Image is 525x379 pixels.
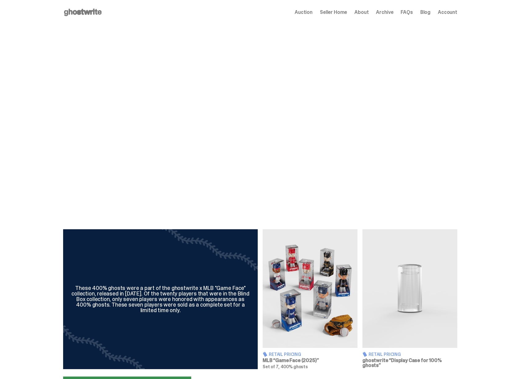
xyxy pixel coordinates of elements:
[71,285,250,313] div: These 400% ghosts were a part of the ghostwrite x MLB "Game Face" collection, released in [DATE]....
[263,358,357,363] h3: MLB “Game Face (2025)”
[362,358,457,368] h3: ghostwrite “Display Case for 100% ghosts”
[376,10,393,15] a: Archive
[263,229,357,348] img: Game Face (2025)
[401,10,413,15] a: FAQs
[362,229,457,369] a: Display Case for 100% ghosts Retail Pricing
[320,10,347,15] a: Seller Home
[420,10,430,15] a: Blog
[369,352,401,357] span: Retail Pricing
[263,229,357,369] a: Game Face (2025) Retail Pricing
[263,364,308,369] span: Set of 7, 400% ghosts
[438,10,457,15] a: Account
[354,10,369,15] a: About
[295,10,313,15] a: Auction
[269,352,301,357] span: Retail Pricing
[362,229,457,348] img: Display Case for 100% ghosts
